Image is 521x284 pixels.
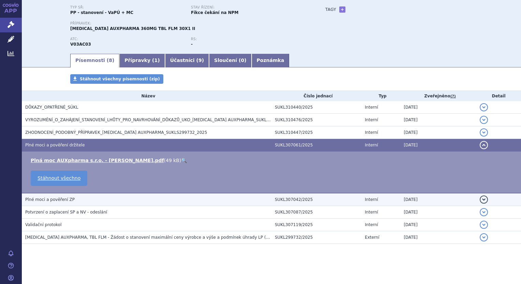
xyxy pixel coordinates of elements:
[480,128,488,137] button: detail
[31,158,164,163] a: Plná moc AUXpharma s.r.o. - [PERSON_NAME].pdf
[400,91,476,101] th: Zveřejněno
[365,105,378,110] span: Interní
[400,219,476,231] td: [DATE]
[476,91,521,101] th: Detail
[271,101,361,114] td: SUKL310440/2025
[31,171,87,186] a: Stáhnout všechno
[70,74,163,84] a: Stáhnout všechny písemnosti (zip)
[400,231,476,244] td: [DATE]
[191,42,193,47] strong: -
[480,208,488,216] button: detail
[70,21,312,26] p: Přípravek:
[70,54,119,67] a: Písemnosti (8)
[271,193,361,206] td: SUKL307042/2025
[271,139,361,152] td: SUKL307061/2025
[70,42,91,47] strong: DEFERASIROX
[191,10,238,15] strong: Fikce čekání na NPM
[480,141,488,149] button: detail
[480,103,488,111] button: detail
[181,158,187,163] a: 🔍
[191,37,305,41] p: RS:
[165,54,209,67] a: Účastníci (9)
[25,117,292,122] span: VYROZUMĚNÍ_O_ZAHÁJENÍ_STANOVENÍ_LHŮTY_PRO_NAVRHOVÁNÍ_DŮKAZŮ_UKO_DEFERASIROX AUXPHARMA_SUKLS299732_20
[365,130,378,135] span: Interní
[252,54,289,67] a: Poznámka
[241,58,244,63] span: 0
[271,219,361,231] td: SUKL307119/2025
[365,197,378,202] span: Interní
[109,58,112,63] span: 8
[25,143,85,147] span: Plné moci a pověření držitele
[365,222,378,227] span: Interní
[480,221,488,229] button: detail
[70,10,133,15] strong: PP - stanovení - VaPÚ + MC
[25,210,107,215] span: Potvrzení o zaplacení SP a NV - odeslání
[400,139,476,152] td: [DATE]
[361,91,400,101] th: Typ
[166,158,179,163] span: 49 kB
[80,77,160,81] span: Stáhnout všechny písemnosti (zip)
[25,105,78,110] span: DŮKAZY_OPATŘENÉ_SÚKL
[22,91,271,101] th: Název
[480,195,488,204] button: detail
[365,143,378,147] span: Interní
[400,126,476,139] td: [DATE]
[154,58,158,63] span: 1
[365,117,378,122] span: Interní
[70,26,195,31] span: [MEDICAL_DATA] AUXPHARMA 360MG TBL FLM 30X1 II
[400,114,476,126] td: [DATE]
[480,233,488,241] button: detail
[450,94,456,99] abbr: (?)
[271,114,361,126] td: SUKL310476/2025
[70,37,184,41] p: ATC:
[339,6,345,13] a: +
[70,5,184,10] p: Typ SŘ:
[271,206,361,219] td: SUKL307087/2025
[25,130,207,135] span: ZHODNOCENÍ_PODOBNÝ_PŘÍPRAVEK_DEFERASIROX AUXPHARMA_SUKLS299732_2025
[365,235,379,240] span: Externí
[325,5,336,14] h3: Tagy
[209,54,251,67] a: Sloučení (0)
[191,5,305,10] p: Stav řízení:
[119,54,165,67] a: Přípravky (1)
[198,58,202,63] span: 9
[25,197,75,202] span: Plné moci a pověření ZP
[400,101,476,114] td: [DATE]
[480,116,488,124] button: detail
[31,157,514,164] li: ( )
[271,126,361,139] td: SUKL310447/2025
[365,210,378,215] span: Interní
[400,193,476,206] td: [DATE]
[25,222,62,227] span: Validační protokol
[400,206,476,219] td: [DATE]
[271,231,361,244] td: SUKL299732/2025
[25,235,272,240] span: DEFERASIROX AUXPHARMA, TBL FLM - Žádost o stanovení maximální ceny výrobce a výše a podmínek úhra...
[271,91,361,101] th: Číslo jednací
